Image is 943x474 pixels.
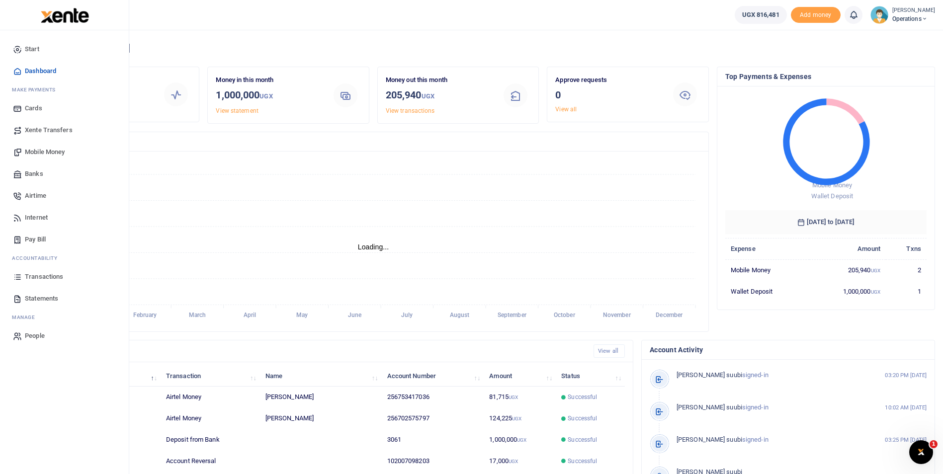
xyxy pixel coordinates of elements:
span: Successful [568,414,597,423]
small: UGX [512,416,521,421]
th: Txns [886,238,927,259]
h4: Transactions Overview [46,136,700,147]
span: Cards [25,103,42,113]
td: Mobile Money [725,259,809,281]
a: profile-user [PERSON_NAME] Operations [870,6,935,24]
a: Cards [8,97,121,119]
small: UGX [871,268,880,273]
p: Approve requests [555,75,662,85]
span: ake Payments [17,86,56,93]
span: Statements [25,294,58,304]
a: Start [8,38,121,60]
span: Start [25,44,39,54]
tspan: July [401,312,413,319]
tspan: December [656,312,683,319]
small: UGX [509,459,518,464]
a: Dashboard [8,60,121,82]
td: 81,715 [484,387,556,408]
th: Account Number: activate to sort column ascending [381,365,484,387]
a: Add money [791,10,841,18]
th: Transaction: activate to sort column ascending [161,365,260,387]
small: 03:25 PM [DATE] [885,436,927,444]
h4: Account Activity [650,344,927,355]
li: Ac [8,250,121,266]
td: 205,940 [809,259,886,281]
td: Airtel Money [161,387,260,408]
h3: 205,940 [386,87,493,104]
span: Dashboard [25,66,56,76]
span: [PERSON_NAME] suubi [677,371,742,379]
p: signed-in [677,402,864,413]
span: anage [17,314,35,321]
small: 03:20 PM [DATE] [885,371,927,380]
span: Internet [25,213,48,223]
td: 256753417036 [381,387,484,408]
td: Deposit from Bank [161,429,260,451]
tspan: June [348,312,362,319]
span: People [25,331,45,341]
td: 17,000 [484,451,556,472]
span: Mobile Money [812,181,852,189]
td: Account Reversal [161,451,260,472]
span: [PERSON_NAME] suubi [677,403,742,411]
span: Successful [568,393,597,401]
span: Transactions [25,272,63,282]
span: Pay Bill [25,235,46,244]
td: Airtel Money [161,408,260,429]
span: Wallet Deposit [811,192,853,200]
h4: Recent Transactions [46,346,586,357]
a: People [8,325,121,347]
th: Expense [725,238,809,259]
tspan: September [498,312,527,319]
small: UGX [422,92,434,100]
p: Money out this month [386,75,493,85]
th: Amount: activate to sort column ascending [484,365,556,387]
p: signed-in [677,435,864,445]
a: View statement [216,107,258,114]
a: Pay Bill [8,229,121,250]
tspan: November [603,312,631,319]
td: 1,000,000 [809,281,886,302]
img: profile-user [870,6,888,24]
th: Amount [809,238,886,259]
span: 1 [930,440,938,448]
a: View transactions [386,107,435,114]
a: Airtime [8,185,121,207]
td: 3061 [381,429,484,451]
span: Mobile Money [25,147,65,157]
li: Toup your wallet [791,7,841,23]
a: Banks [8,163,121,185]
td: Wallet Deposit [725,281,809,302]
h3: 1,000,000 [216,87,323,104]
tspan: October [554,312,576,319]
span: Airtime [25,191,46,201]
td: 102007098203 [381,451,484,472]
a: Mobile Money [8,141,121,163]
tspan: April [244,312,256,319]
h4: Top Payments & Expenses [725,71,927,82]
small: UGX [871,289,880,295]
td: 256702575797 [381,408,484,429]
span: Xente Transfers [25,125,73,135]
p: Money in this month [216,75,323,85]
h4: Hello [PERSON_NAME] [38,43,935,54]
a: Statements [8,288,121,310]
h3: 0 [555,87,662,102]
span: Successful [568,435,597,444]
a: View all [594,344,625,358]
td: 2 [886,259,927,281]
small: 10:02 AM [DATE] [885,403,927,412]
small: [PERSON_NAME] [892,6,935,15]
small: UGX [509,395,518,400]
tspan: March [189,312,206,319]
span: Add money [791,7,841,23]
a: UGX 816,481 [735,6,787,24]
tspan: August [450,312,470,319]
span: countability [19,254,57,262]
td: 1 [886,281,927,302]
a: logo-small logo-large logo-large [40,11,89,18]
iframe: Intercom live chat [909,440,933,464]
a: Transactions [8,266,121,288]
tspan: February [133,312,157,319]
td: 124,225 [484,408,556,429]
